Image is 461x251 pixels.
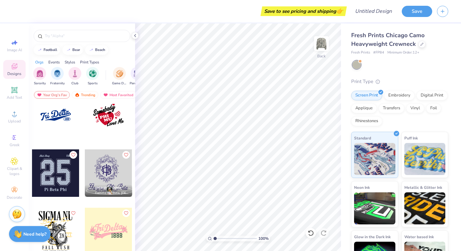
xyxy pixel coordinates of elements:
[95,191,130,196] span: Gamma Phi Beta, [GEOGRAPHIC_DATA][US_STATE]
[3,166,26,176] span: Clipart & logos
[402,6,432,17] button: Save
[384,91,415,100] div: Embroidery
[122,151,130,159] button: Like
[133,70,141,77] img: Parent's Weekend Image
[112,67,127,86] button: filter button
[44,48,57,52] div: football
[404,135,418,141] span: Puff Ink
[35,59,44,65] div: Orgs
[72,91,98,99] div: Trending
[34,81,46,86] span: Sorority
[354,143,395,175] img: Standard
[50,81,65,86] span: Fraternity
[351,78,448,85] div: Print Type
[7,195,22,200] span: Decorate
[130,67,144,86] div: filter for Parent's Weekend
[33,67,46,86] button: filter button
[65,59,75,65] div: Styles
[351,91,382,100] div: Screen Print
[10,142,20,147] span: Greek
[54,70,61,77] img: Fraternity Image
[130,67,144,86] button: filter button
[80,59,99,65] div: Print Types
[258,236,269,241] span: 100 %
[112,81,127,86] span: Game Day
[34,91,70,99] div: Your Org's Fav
[373,50,384,55] span: # FP84
[354,233,391,240] span: Glow in the Dark Ink
[69,67,81,86] button: filter button
[404,192,446,224] img: Metallic & Glitter Ink
[48,59,60,65] div: Events
[351,31,425,48] span: Fresh Prints Chicago Camo Heavyweight Crewneck
[426,104,441,113] div: Foil
[317,53,326,59] div: Back
[72,48,80,52] div: bear
[95,186,122,190] span: [PERSON_NAME]
[88,81,98,86] span: Sports
[69,67,81,86] div: filter for Club
[354,184,370,191] span: Neon Ink
[23,231,46,237] strong: Need help?
[406,104,424,113] div: Vinyl
[75,93,80,97] img: trending.gif
[130,81,144,86] span: Parent's Weekend
[350,5,397,18] input: Untitled Design
[86,67,99,86] div: filter for Sports
[351,50,370,55] span: Fresh Prints
[50,67,65,86] button: filter button
[262,6,345,16] div: Save to see pricing and shipping
[69,151,77,159] button: Like
[336,7,343,15] span: 👉
[89,70,96,77] img: Sports Image
[85,45,108,55] button: beach
[100,91,136,99] div: Most Favorited
[8,119,21,124] span: Upload
[44,33,126,39] input: Try "Alpha"
[69,209,77,217] button: Like
[62,45,83,55] button: bear
[103,93,108,97] img: most_fav.gif
[387,50,419,55] span: Minimum Order: 12 +
[122,209,130,217] button: Like
[404,143,446,175] img: Puff Ink
[112,67,127,86] div: filter for Game Day
[50,67,65,86] div: filter for Fraternity
[7,47,22,53] span: Image AI
[354,135,371,141] span: Standard
[36,70,44,77] img: Sorority Image
[354,192,395,224] img: Neon Ink
[351,104,377,113] div: Applique
[7,95,22,100] span: Add Text
[33,67,46,86] div: filter for Sorority
[315,37,328,50] img: Back
[404,233,434,240] span: Water based Ink
[66,48,71,52] img: trend_line.gif
[71,70,78,77] img: Club Image
[95,48,105,52] div: beach
[7,71,21,76] span: Designs
[34,45,60,55] button: football
[379,104,404,113] div: Transfers
[351,116,382,126] div: Rhinestones
[86,67,99,86] button: filter button
[71,81,78,86] span: Club
[37,93,42,97] img: most_fav.gif
[116,70,123,77] img: Game Day Image
[417,91,448,100] div: Digital Print
[37,48,42,52] img: trend_line.gif
[404,184,442,191] span: Metallic & Glitter Ink
[89,48,94,52] img: trend_line.gif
